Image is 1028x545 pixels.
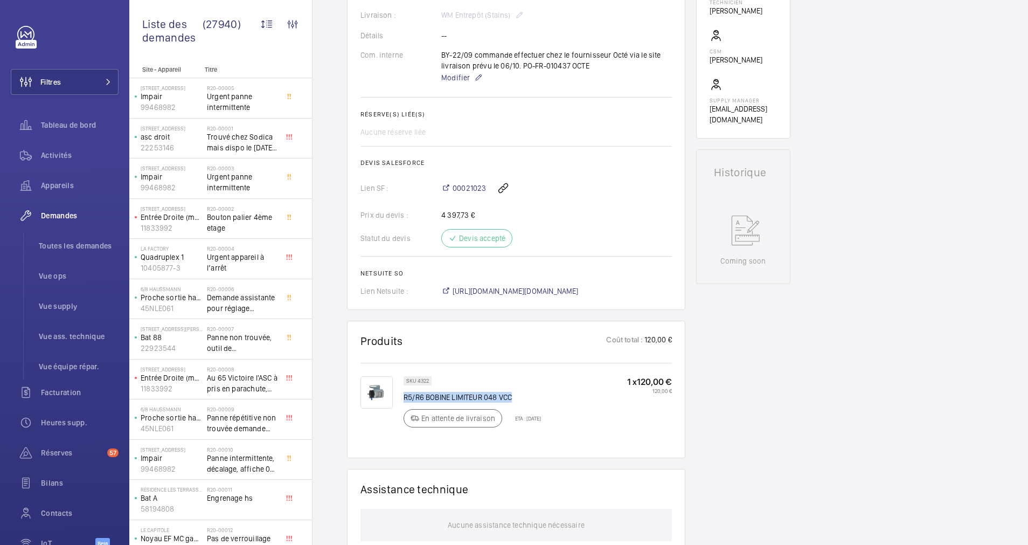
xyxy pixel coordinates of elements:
[141,85,203,91] p: [STREET_ADDRESS]
[141,223,203,233] p: 11833992
[41,417,119,428] span: Heures supp.
[710,5,762,16] p: [PERSON_NAME]
[39,271,119,281] span: Vue ops
[360,159,672,167] h2: Devis Salesforce
[107,449,119,457] span: 57
[710,104,777,125] p: [EMAIL_ADDRESS][DOMAIN_NAME]
[441,286,579,296] a: [URL][DOMAIN_NAME][DOMAIN_NAME]
[129,66,200,73] p: Site - Appareil
[360,376,393,409] img: hPTA6hUEGjst4CfPds_-kP0PdxABIKzAG-6O2BAEswpUTjew.jpeg
[360,270,672,277] h2: Netsuite SO
[141,165,203,171] p: [STREET_ADDRESS]
[141,464,203,474] p: 99468982
[207,326,278,332] h2: R20-00007
[141,372,203,383] p: Entrée Droite (monte-charge)
[714,167,773,178] h1: Historique
[141,303,203,314] p: 45NLE061
[141,412,203,423] p: Proche sortie hall Pelletier
[207,85,278,91] h2: R20-00005
[360,482,468,496] h1: Assistance technique
[207,493,278,503] span: Engrenage hs
[207,446,278,453] h2: R20-00010
[141,142,203,153] p: 22253146
[39,301,119,312] span: Vue supply
[141,292,203,303] p: Proche sortie hall Pelletier
[141,326,203,332] p: [STREET_ADDRESS][PERSON_NAME]
[207,292,278,314] span: Demande assistante pour réglage d'opérateurs porte cabine double accès
[11,69,119,95] button: Filtres
[39,240,119,251] span: Toutes les demandes
[141,486,203,493] p: Résidence les Terrasse - [STREET_ADDRESS]
[207,91,278,113] span: Urgent panne intermittente
[141,332,203,343] p: Bat 88
[141,212,203,223] p: Entrée Droite (monte-charge)
[710,54,762,65] p: [PERSON_NAME]
[207,332,278,354] span: Panne non trouvée, outil de déverouillouge impératif pour le diagnostic
[360,111,672,118] h2: Réserve(s) liée(s)
[39,331,119,342] span: Vue ass. technique
[141,343,203,354] p: 22923544
[141,286,203,292] p: 6/8 Haussmann
[39,361,119,372] span: Vue équipe répar.
[710,97,777,104] p: Supply manager
[141,125,203,132] p: [STREET_ADDRESS]
[141,245,203,252] p: La Factory
[141,205,203,212] p: [STREET_ADDRESS]
[453,286,579,296] span: [URL][DOMAIN_NAME][DOMAIN_NAME]
[207,527,278,533] h2: R20-00012
[142,17,203,44] span: Liste des demandes
[41,447,103,458] span: Réserves
[627,388,672,394] p: 120,00 €
[207,212,278,233] span: Bouton palier 4ème etage
[141,91,203,102] p: Impair
[41,180,119,191] span: Appareils
[141,383,203,394] p: 11833992
[141,453,203,464] p: Impair
[141,493,203,503] p: Bat A
[141,366,203,372] p: [STREET_ADDRESS]
[207,486,278,493] h2: R20-00011
[40,77,61,87] span: Filtres
[141,446,203,453] p: [STREET_ADDRESS]
[207,165,278,171] h2: R20-00003
[448,509,585,541] p: Aucune assistance technique nécessaire
[453,183,486,194] span: 00021023
[720,256,766,266] p: Coming soon
[207,372,278,394] span: Au 65 Victoire l'ASC à pris en parachute, toutes les sécu coupé, il est au 3 ème, asc sans machin...
[141,533,203,544] p: Noyau EF MC gauche
[141,171,203,182] p: Impair
[141,423,203,434] p: 45NLE061
[627,376,672,388] p: 1 x 120,00 €
[509,415,541,422] p: ETA : [DATE]
[441,183,486,194] a: 00021023
[404,392,541,403] p: R5/R6 BOBINE LIMITEUR 048 VCC
[41,120,119,130] span: Tableau de bord
[41,387,119,398] span: Facturation
[141,503,203,514] p: 58194808
[207,132,278,153] span: Trouvé chez Sodica mais dispo le [DATE] [URL][DOMAIN_NAME]
[41,478,119,488] span: Bilans
[207,171,278,193] span: Urgent panne intermittente
[643,334,672,348] p: 120,00 €
[41,210,119,221] span: Demandes
[207,252,278,273] span: Urgent appareil à l’arrêt
[141,252,203,263] p: Quadruplex 1
[141,182,203,193] p: 99468982
[207,205,278,212] h2: R20-00002
[406,379,429,383] p: SKU 4322
[41,508,119,519] span: Contacts
[141,263,203,273] p: 10405877-3
[207,406,278,412] h2: R20-00009
[207,412,278,434] span: Panne répétitive non trouvée demande assistance expert technique
[207,453,278,474] span: Panne intermittente, décalage, affiche 0 au palier alors que l'appareil se trouve au 1er étage, c...
[141,406,203,412] p: 6/8 Haussmann
[141,102,203,113] p: 99468982
[207,366,278,372] h2: R20-00008
[141,527,203,533] p: Le Capitole
[141,132,203,142] p: asc droit
[207,125,278,132] h2: R20-00001
[360,334,403,348] h1: Produits
[710,48,762,54] p: CSM
[207,245,278,252] h2: R20-00004
[41,150,119,161] span: Activités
